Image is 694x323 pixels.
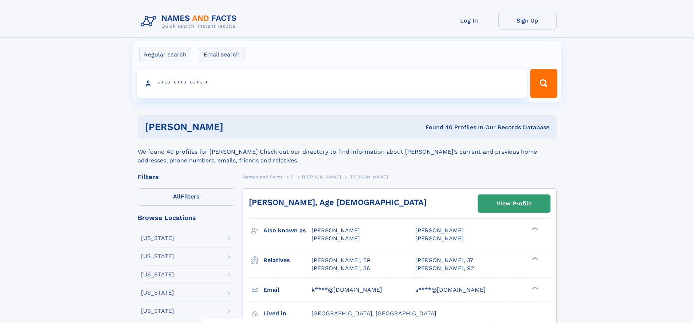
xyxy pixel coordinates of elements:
[138,12,243,31] img: Logo Names and Facts
[498,12,557,29] a: Sign Up
[141,290,174,296] div: [US_STATE]
[324,123,549,131] div: Found 40 Profiles In Our Records Database
[311,264,370,272] a: [PERSON_NAME], 36
[415,227,464,234] span: [PERSON_NAME]
[311,235,360,242] span: [PERSON_NAME]
[139,47,191,62] label: Regular search
[243,172,283,181] a: Names and Facts
[311,256,370,264] a: [PERSON_NAME], 59
[530,69,557,98] button: Search Button
[302,172,341,181] a: [PERSON_NAME]
[530,285,538,290] div: ❯
[141,253,174,259] div: [US_STATE]
[415,264,474,272] a: [PERSON_NAME], 92
[138,139,557,165] div: We found 40 profiles for [PERSON_NAME] Check out our directory to find information about [PERSON_...
[440,12,498,29] a: Log In
[291,172,294,181] a: S
[311,227,360,234] span: [PERSON_NAME]
[141,308,174,314] div: [US_STATE]
[415,235,464,242] span: [PERSON_NAME]
[249,198,427,207] a: [PERSON_NAME], Age [DEMOGRAPHIC_DATA]
[415,256,473,264] a: [PERSON_NAME], 37
[311,310,436,317] span: [GEOGRAPHIC_DATA], [GEOGRAPHIC_DATA]
[263,224,311,237] h3: Also known as
[349,174,388,180] span: [PERSON_NAME]
[263,254,311,267] h3: Relatives
[141,272,174,277] div: [US_STATE]
[138,174,235,180] div: Filters
[291,174,294,180] span: S
[141,235,174,241] div: [US_STATE]
[478,195,550,212] a: View Profile
[497,195,532,212] div: View Profile
[173,193,181,200] span: All
[263,307,311,320] h3: Lived in
[137,69,527,98] input: search input
[530,227,538,231] div: ❯
[138,188,235,206] label: Filters
[530,256,538,261] div: ❯
[302,174,341,180] span: [PERSON_NAME]
[199,47,244,62] label: Email search
[138,214,235,221] div: Browse Locations
[263,284,311,296] h3: Email
[145,122,325,131] h1: [PERSON_NAME]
